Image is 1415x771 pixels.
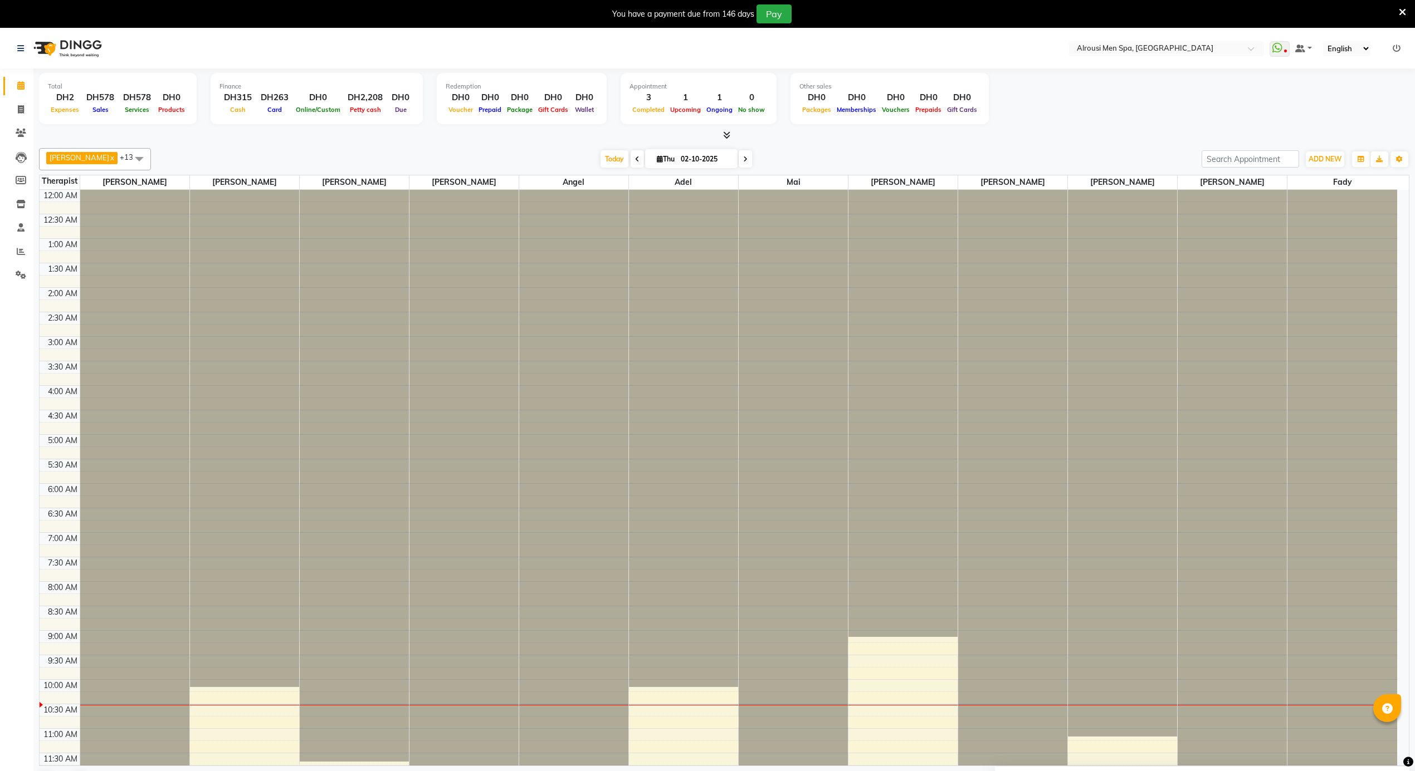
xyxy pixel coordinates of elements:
div: 3:30 AM [46,361,80,373]
span: Gift Cards [535,106,571,114]
span: +13 [120,153,141,161]
span: Completed [630,106,667,114]
div: Therapist [40,175,80,187]
span: [PERSON_NAME] [1178,175,1287,189]
button: ADD NEW [1306,151,1344,167]
div: DH0 [387,91,414,104]
div: DH2 [48,91,82,104]
div: DH0 [476,91,504,104]
div: DH263 [256,91,293,104]
span: Fady [1287,175,1397,189]
span: [PERSON_NAME] [300,175,409,189]
div: DH0 [799,91,834,104]
div: 5:30 AM [46,459,80,471]
div: DH0 [293,91,343,104]
div: DH578 [82,91,119,104]
span: Card [265,106,285,114]
span: Wallet [572,106,597,114]
span: Services [122,106,152,114]
div: DH0 [155,91,188,104]
span: Petty cash [347,106,384,114]
span: Package [504,106,535,114]
span: Thu [654,155,677,163]
img: logo [28,33,105,64]
div: DH578 [119,91,155,104]
div: DH0 [446,91,476,104]
div: 1 [667,91,704,104]
div: DH0 [913,91,944,104]
span: Adel [629,175,738,189]
div: DH0 [504,91,535,104]
span: Expenses [48,106,82,114]
span: Packages [799,106,834,114]
span: Sales [90,106,111,114]
div: Redemption [446,82,598,91]
span: [PERSON_NAME] [1068,175,1177,189]
div: 9:30 AM [46,655,80,667]
div: 5:00 AM [46,435,80,446]
input: Search Appointment [1202,150,1299,168]
span: [PERSON_NAME] [80,175,189,189]
div: DH0 [535,91,571,104]
input: 2025-10-02 [677,151,733,168]
div: DH0 [571,91,598,104]
iframe: chat widget [1368,726,1404,760]
span: Voucher [446,106,476,114]
div: 7:30 AM [46,557,80,569]
div: 0 [735,91,768,104]
span: ADD NEW [1309,155,1341,163]
span: Gift Cards [944,106,980,114]
div: 3 [630,91,667,104]
div: DH0 [834,91,879,104]
a: x [109,153,114,162]
span: Prepaids [913,106,944,114]
div: Total [48,82,188,91]
div: 8:30 AM [46,606,80,618]
div: 10:00 AM [41,680,80,691]
div: 11:00 AM [41,729,80,740]
span: Cash [227,106,248,114]
div: 11:30 AM [41,753,80,765]
div: Appointment [630,82,768,91]
div: 1:30 AM [46,263,80,275]
span: [PERSON_NAME] [409,175,519,189]
span: Online/Custom [293,106,343,114]
div: Finance [219,82,414,91]
div: You have a payment due from 146 days [612,8,754,20]
div: 7:00 AM [46,533,80,544]
span: Vouchers [879,106,913,114]
div: 3:00 AM [46,337,80,348]
button: Pay [757,4,792,23]
div: 10:30 AM [41,704,80,716]
span: Mai [739,175,848,189]
div: DH0 [879,91,913,104]
div: DH0 [944,91,980,104]
span: Due [392,106,409,114]
span: Ongoing [704,106,735,114]
div: Other sales [799,82,980,91]
span: No show [735,106,768,114]
div: DH2,208 [343,91,387,104]
span: Memberships [834,106,879,114]
div: 1:00 AM [46,239,80,251]
div: 1 [704,91,735,104]
span: [PERSON_NAME] [958,175,1067,189]
div: 9:00 AM [46,631,80,642]
div: 8:00 AM [46,582,80,593]
div: 12:00 AM [41,190,80,202]
span: [PERSON_NAME] [50,153,109,162]
span: Angel [519,175,628,189]
div: 6:30 AM [46,508,80,520]
span: Products [155,106,188,114]
div: 2:00 AM [46,288,80,299]
span: Today [601,150,628,168]
div: 2:30 AM [46,312,80,324]
span: [PERSON_NAME] [848,175,958,189]
div: 4:30 AM [46,410,80,422]
span: Upcoming [667,106,704,114]
div: 6:00 AM [46,484,80,495]
div: DH315 [219,91,256,104]
span: Prepaid [476,106,504,114]
div: 4:00 AM [46,386,80,397]
div: 12:30 AM [41,214,80,226]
